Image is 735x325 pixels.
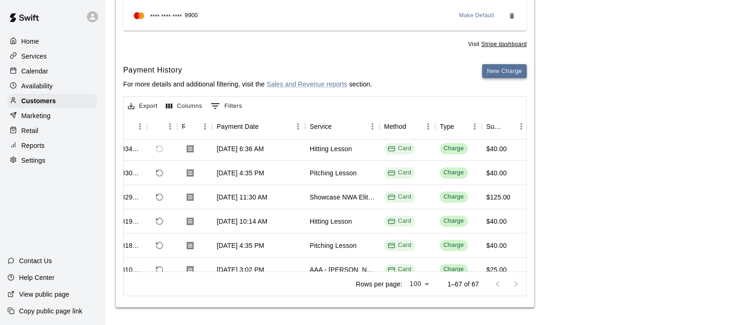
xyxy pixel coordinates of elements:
div: $40.00 [486,241,507,250]
span: Refund payment [152,189,167,205]
button: Menu [163,119,177,133]
a: Settings [7,153,97,167]
div: Card [388,192,411,201]
div: Id [117,113,147,139]
div: Sep 24, 2025, 6:36 AM [217,144,264,153]
button: Sort [152,120,165,133]
div: Type [435,113,482,139]
div: Charge [444,265,464,274]
div: Sep 22, 2025, 11:30 AM [217,192,267,202]
div: Service [305,113,379,139]
div: 818005 [121,241,142,250]
button: Menu [514,119,528,133]
button: Sort [185,120,198,133]
div: Type [440,113,454,139]
div: 100 [406,277,432,291]
button: Sort [501,120,514,133]
p: View public page [19,290,69,299]
div: Subtotal [482,113,528,139]
button: Menu [365,119,379,133]
p: 1–67 of 67 [447,279,479,289]
div: Service [310,113,332,139]
button: Download Receipt [182,140,199,157]
p: Availability [21,81,53,91]
span: Refund payment [152,213,167,229]
button: Sort [259,120,272,133]
div: 819327 [121,217,142,226]
div: Payment Date [217,113,259,139]
p: Rows per page: [356,279,402,289]
div: Charge [444,241,464,250]
a: Stripe dashboard [481,41,527,47]
div: Pitching Lesson [310,168,357,178]
button: Sort [332,120,345,133]
p: Retail [21,126,39,135]
div: Showcase NWA Elite Team Fee [310,192,375,202]
div: Receipt [182,113,185,139]
div: $40.00 [486,144,507,153]
a: Calendar [7,64,97,78]
a: Marketing [7,109,97,123]
div: $125.00 [486,192,510,202]
div: Retail [7,124,97,138]
div: Hitting Lesson [310,217,352,226]
div: Charge [444,192,464,201]
p: For more details and additional filtering, visit the section. [123,80,372,89]
p: Marketing [21,111,51,120]
img: Credit card brand logo [131,11,147,20]
button: New Charge [482,64,527,79]
p: Copy public page link [19,306,82,316]
div: 830495 [121,168,142,178]
button: Menu [421,119,435,133]
span: Make Default [459,11,495,20]
a: Customers [7,94,97,108]
div: Home [7,34,97,48]
div: Sep 11, 2025, 3:02 PM [217,265,264,274]
span: 9900 [185,11,198,20]
div: $40.00 [486,217,507,226]
button: Menu [133,119,147,133]
button: Export [126,99,160,113]
div: Payment Date [212,113,305,139]
button: Menu [468,119,482,133]
div: Refund [147,113,177,139]
p: Calendar [21,66,48,76]
p: Services [21,52,47,61]
div: Subtotal [486,113,501,139]
span: This payment has already been refunded. The refund has ID 835734 [152,141,167,157]
button: Show filters [208,99,245,113]
a: Reports [7,139,97,153]
button: Make Default [456,8,498,23]
span: Refund payment [152,165,167,181]
h6: Payment History [123,64,372,76]
div: Method [384,113,406,139]
button: Menu [198,119,212,133]
div: $25.00 [486,265,507,274]
div: $40.00 [486,168,507,178]
button: Download Receipt [182,189,199,206]
div: Charge [444,217,464,226]
p: Home [21,37,39,46]
button: Remove [504,8,519,23]
div: Sep 15, 2025, 4:35 PM [217,241,264,250]
div: 829620 [121,192,142,202]
div: 834072 [121,144,142,153]
a: Sales and Revenue reports [266,80,347,88]
p: Contact Us [19,256,52,265]
span: Refund payment [152,262,167,278]
div: Receipt [177,113,212,139]
button: Download Receipt [182,213,199,230]
a: Services [7,49,97,63]
div: Sep 16, 2025, 10:14 AM [217,217,267,226]
div: Method [379,113,435,139]
p: Reports [21,141,45,150]
div: Charge [444,144,464,153]
div: Pitching Lesson [310,241,357,250]
span: Refund payment [152,238,167,253]
button: Menu [291,119,305,133]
